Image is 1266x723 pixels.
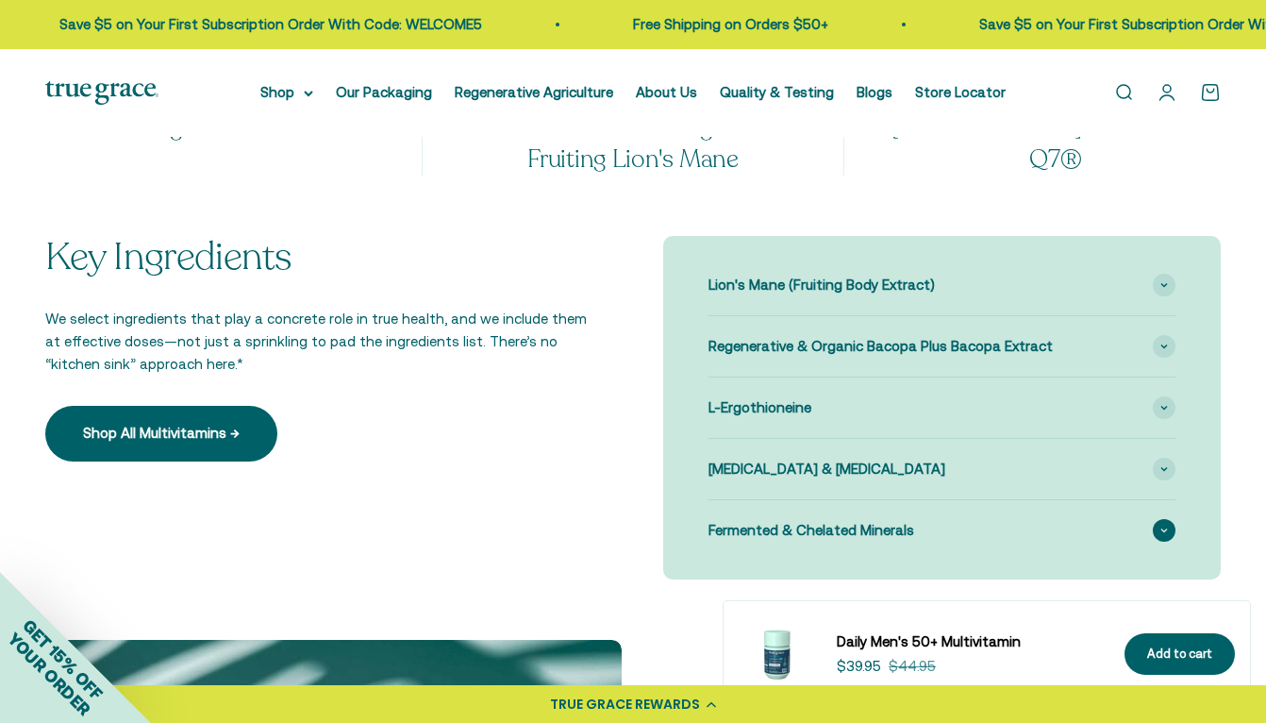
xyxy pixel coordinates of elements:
p: Save $5 on Your First Subscription Order With Code: WELCOME5 [53,13,475,36]
a: Quality & Testing [720,84,834,100]
span: Lion's Mane (Fruiting Body Extract) [708,274,935,296]
h2: Key Ingredients [45,236,603,277]
a: Regenerative Agriculture [455,84,613,100]
img: Daily Men's 50+ Multivitamin [739,616,814,692]
div: Add to cart [1147,645,1212,664]
summary: Fermented & Chelated Minerals [708,500,1175,561]
a: Shop All Multivitamins → [45,406,277,461]
a: Our Packaging [336,84,432,100]
span: GET 15% OFF [19,615,107,703]
span: YOUR ORDER [4,629,94,719]
a: About Us [636,84,697,100]
a: Daily Men's 50+ Multivitamin [837,631,1102,653]
h3: USDA Certified Organic Fruiting Lion's Mane [468,112,799,177]
compare-at-price: $44.95 [889,655,936,678]
a: Blogs [857,84,892,100]
summary: Lion's Mane (Fruiting Body Extract) [708,255,1175,315]
span: Fermented & Chelated Minerals [708,519,914,542]
sale-price: $39.95 [837,655,881,678]
h3: [MEDICAL_DATA] From Mena-Q7® [890,112,1221,177]
h3: L-ergothioneine [45,112,376,144]
span: L-Ergothioneine [708,396,811,419]
summary: L-Ergothioneine [708,378,1175,438]
summary: Shop [260,81,313,104]
p: We select ingredients that play a concrete role in true health, and we include them at effective ... [45,308,603,376]
summary: Regenerative & Organic Bacopa Plus Bacopa Extract [708,316,1175,377]
a: Store Locator [915,84,1006,100]
button: Add to cart [1124,633,1235,676]
span: [MEDICAL_DATA] & [MEDICAL_DATA] [708,458,945,480]
summary: [MEDICAL_DATA] & [MEDICAL_DATA] [708,439,1175,499]
span: Regenerative & Organic Bacopa Plus Bacopa Extract [708,335,1053,358]
a: Free Shipping on Orders $50+ [626,16,822,32]
div: TRUE GRACE REWARDS [550,695,700,715]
